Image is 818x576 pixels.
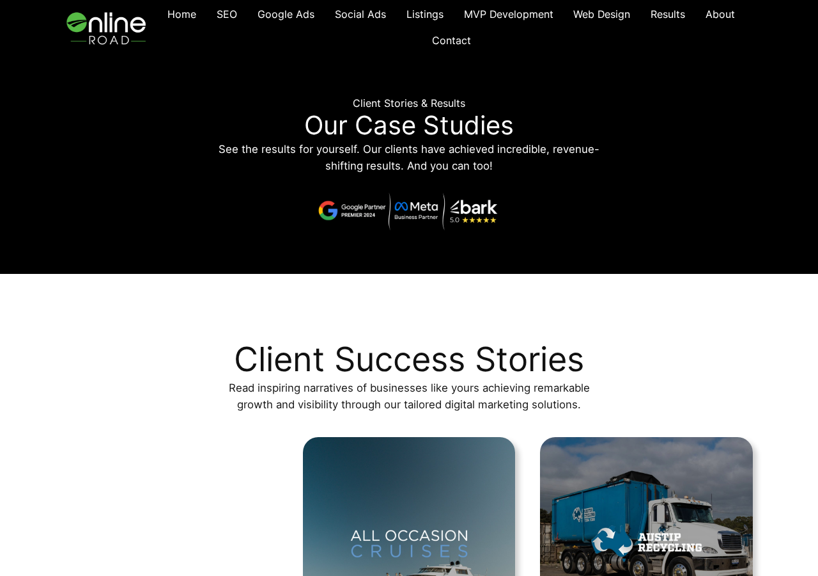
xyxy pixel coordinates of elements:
[406,8,444,20] span: Listings
[454,2,564,28] a: MVP Development
[206,2,247,28] a: SEO
[464,8,553,20] span: MVP Development
[573,8,630,20] span: Web Design
[325,2,396,28] a: Social Ads
[167,8,196,20] span: Home
[211,97,607,109] h6: Client Stories & Results
[157,2,206,28] a: Home
[335,8,386,20] span: Social Ads
[422,28,481,54] a: Contact
[695,2,745,28] a: About
[640,2,695,28] a: Results
[564,2,641,28] a: Web Design
[234,339,584,380] h2: Client Success Stories
[211,380,607,413] p: Read inspiring narratives of businesses like yours achieving remarkable growth and visibility thr...
[247,2,325,28] a: Google Ads
[217,8,237,20] span: SEO
[211,110,607,141] p: Our Case Studies
[651,8,685,20] span: Results
[432,35,471,47] span: Contact
[706,8,735,20] span: About
[396,2,454,28] a: Listings
[258,8,314,20] span: Google Ads
[150,2,753,54] nav: Navigation
[211,141,607,174] p: See the results for yourself. Our clients have achieved incredible, revenue-shifting results. And...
